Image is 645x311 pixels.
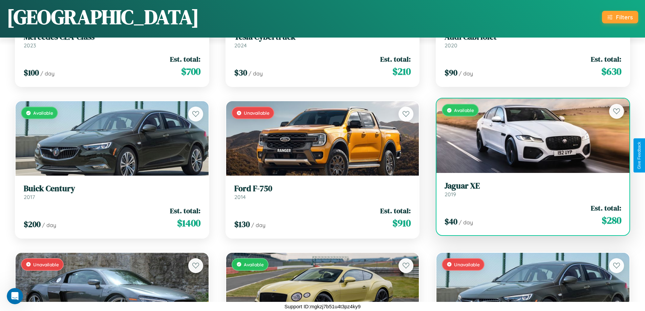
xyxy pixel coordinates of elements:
[170,206,200,216] span: Est. total:
[24,184,200,200] a: Buick Century2017
[251,222,265,228] span: / day
[40,70,55,77] span: / day
[284,302,361,311] p: Support ID: mgkzj7b51u4t3pz4ky9
[392,65,411,78] span: $ 210
[7,3,199,31] h1: [GEOGRAPHIC_DATA]
[24,219,41,230] span: $ 200
[445,67,457,78] span: $ 90
[445,216,457,227] span: $ 40
[392,216,411,230] span: $ 910
[234,42,247,49] span: 2024
[234,67,247,78] span: $ 30
[601,65,621,78] span: $ 630
[7,288,23,304] iframe: Intercom live chat
[234,194,246,200] span: 2014
[591,203,621,213] span: Est. total:
[445,32,621,49] a: Audi Cabriolet2020
[249,70,263,77] span: / day
[234,184,411,200] a: Ford F-7502014
[234,32,411,49] a: Tesla Cybertruck2024
[459,219,473,226] span: / day
[234,184,411,194] h3: Ford F-750
[42,222,56,228] span: / day
[454,262,480,267] span: Unavailable
[24,184,200,194] h3: Buick Century
[445,181,621,191] h3: Jaguar XE
[244,110,270,116] span: Unavailable
[24,194,35,200] span: 2017
[24,67,39,78] span: $ 100
[459,70,473,77] span: / day
[445,181,621,198] a: Jaguar XE2019
[170,54,200,64] span: Est. total:
[244,262,264,267] span: Available
[177,216,200,230] span: $ 1400
[602,11,638,23] button: Filters
[24,42,36,49] span: 2023
[380,206,411,216] span: Est. total:
[445,42,457,49] span: 2020
[602,214,621,227] span: $ 280
[33,262,59,267] span: Unavailable
[181,65,200,78] span: $ 700
[234,219,250,230] span: $ 130
[616,14,633,21] div: Filters
[591,54,621,64] span: Est. total:
[445,191,456,198] span: 2019
[380,54,411,64] span: Est. total:
[637,142,642,169] div: Give Feedback
[24,32,200,49] a: Mercedes CLA-Class2023
[33,110,53,116] span: Available
[454,107,474,113] span: Available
